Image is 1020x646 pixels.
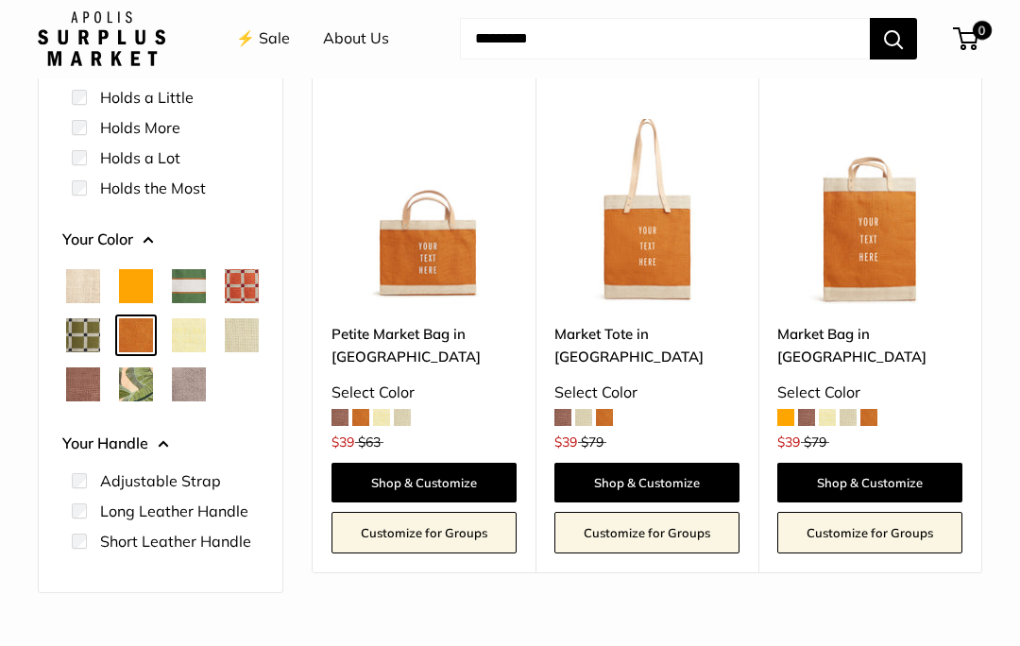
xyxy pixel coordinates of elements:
div: Select Color [331,380,517,408]
label: Long Leather Handle [100,501,248,523]
a: Market Tote in [GEOGRAPHIC_DATA] [554,324,739,368]
a: Petite Market Bag in CognacPetite Market Bag in Cognac [331,120,517,305]
a: Market Tote in CognacMarket Tote in Cognac [554,120,739,305]
label: Holds the Most [100,178,206,200]
button: Mint Sorbet [225,319,259,353]
button: Your Color [62,227,259,255]
input: Search... [460,19,870,60]
a: Market Bag in [GEOGRAPHIC_DATA] [777,324,962,368]
span: $39 [554,434,577,451]
button: Chenille Window Brick [225,270,259,304]
img: Petite Market Bag in Cognac [331,120,517,305]
a: Market Bag in CognacMarket Bag in Cognac [777,120,962,305]
img: Market Bag in Cognac [777,120,962,305]
button: Mustang [66,368,100,402]
span: $39 [777,434,800,451]
a: About Us [323,25,389,54]
img: Market Tote in Cognac [554,120,739,305]
span: $79 [581,434,603,451]
button: Natural [66,270,100,304]
a: Shop & Customize [554,464,739,503]
a: Customize for Groups [554,513,739,554]
span: 0 [973,22,992,41]
span: $79 [804,434,826,451]
button: Court Green [172,270,206,304]
button: Daisy [172,319,206,353]
img: Apolis: Surplus Market [38,12,165,67]
a: ⚡️ Sale [236,25,290,54]
button: Palm Leaf [119,368,153,402]
a: Shop & Customize [777,464,962,503]
button: Chenille Window Sage [66,319,100,353]
a: Petite Market Bag in [GEOGRAPHIC_DATA] [331,324,517,368]
a: Customize for Groups [331,513,517,554]
label: Holds a Little [100,87,194,110]
label: Holds a Lot [100,147,180,170]
button: Orange [119,270,153,304]
label: Holds More [100,117,180,140]
div: Select Color [554,380,739,408]
a: Shop & Customize [331,464,517,503]
label: Adjustable Strap [100,470,221,493]
a: Customize for Groups [777,513,962,554]
a: 0 [955,28,978,51]
button: Taupe [172,368,206,402]
span: $39 [331,434,354,451]
button: Cognac [119,319,153,353]
span: $63 [358,434,381,451]
button: Search [870,19,917,60]
button: Your Handle [62,431,259,459]
label: Short Leather Handle [100,531,251,553]
div: Select Color [777,380,962,408]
